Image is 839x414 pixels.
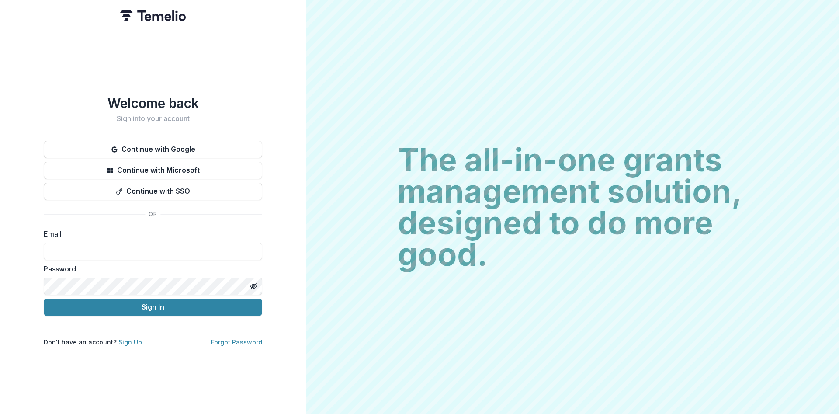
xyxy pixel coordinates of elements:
button: Continue with Google [44,141,262,158]
h2: Sign into your account [44,115,262,123]
a: Forgot Password [211,338,262,346]
img: Temelio [120,10,186,21]
button: Toggle password visibility [246,279,260,293]
p: Don't have an account? [44,337,142,347]
button: Sign In [44,299,262,316]
a: Sign Up [118,338,142,346]
button: Continue with SSO [44,183,262,200]
label: Email [44,229,257,239]
h1: Welcome back [44,95,262,111]
button: Continue with Microsoft [44,162,262,179]
label: Password [44,264,257,274]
